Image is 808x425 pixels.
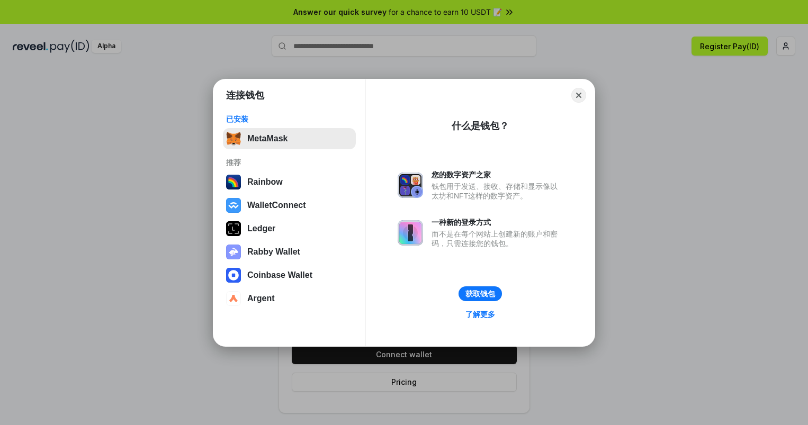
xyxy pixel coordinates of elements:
img: svg+xml,%3Csvg%20width%3D%2228%22%20height%3D%2228%22%20viewBox%3D%220%200%2028%2028%22%20fill%3D... [226,198,241,213]
img: svg+xml,%3Csvg%20width%3D%22120%22%20height%3D%22120%22%20viewBox%3D%220%200%20120%20120%22%20fil... [226,175,241,189]
div: 了解更多 [465,310,495,319]
img: svg+xml,%3Csvg%20width%3D%2228%22%20height%3D%2228%22%20viewBox%3D%220%200%2028%2028%22%20fill%3D... [226,268,241,283]
div: 而不是在每个网站上创建新的账户和密码，只需连接您的钱包。 [432,229,563,248]
div: Rainbow [247,177,283,187]
img: svg+xml,%3Csvg%20xmlns%3D%22http%3A%2F%2Fwww.w3.org%2F2000%2Fsvg%22%20fill%3D%22none%22%20viewBox... [226,245,241,259]
a: 了解更多 [459,308,501,321]
img: svg+xml,%3Csvg%20width%3D%2228%22%20height%3D%2228%22%20viewBox%3D%220%200%2028%2028%22%20fill%3D... [226,291,241,306]
div: 推荐 [226,158,353,167]
div: 已安装 [226,114,353,124]
button: Rainbow [223,171,356,193]
div: 您的数字资产之家 [432,170,563,179]
div: WalletConnect [247,201,306,210]
div: 获取钱包 [465,289,495,299]
div: Argent [247,294,275,303]
button: MetaMask [223,128,356,149]
button: Close [571,88,586,103]
button: Argent [223,288,356,309]
div: 什么是钱包？ [452,120,509,132]
div: 一种新的登录方式 [432,218,563,227]
img: svg+xml,%3Csvg%20xmlns%3D%22http%3A%2F%2Fwww.w3.org%2F2000%2Fsvg%22%20fill%3D%22none%22%20viewBox... [398,173,423,198]
button: Rabby Wallet [223,241,356,263]
div: Rabby Wallet [247,247,300,257]
img: svg+xml,%3Csvg%20xmlns%3D%22http%3A%2F%2Fwww.w3.org%2F2000%2Fsvg%22%20fill%3D%22none%22%20viewBox... [398,220,423,246]
div: Coinbase Wallet [247,270,312,280]
button: Ledger [223,218,356,239]
button: WalletConnect [223,195,356,216]
div: Ledger [247,224,275,233]
img: svg+xml,%3Csvg%20fill%3D%22none%22%20height%3D%2233%22%20viewBox%3D%220%200%2035%2033%22%20width%... [226,131,241,146]
button: 获取钱包 [459,286,502,301]
img: svg+xml,%3Csvg%20xmlns%3D%22http%3A%2F%2Fwww.w3.org%2F2000%2Fsvg%22%20width%3D%2228%22%20height%3... [226,221,241,236]
button: Coinbase Wallet [223,265,356,286]
div: 钱包用于发送、接收、存储和显示像以太坊和NFT这样的数字资产。 [432,182,563,201]
div: MetaMask [247,134,288,143]
h1: 连接钱包 [226,89,264,102]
